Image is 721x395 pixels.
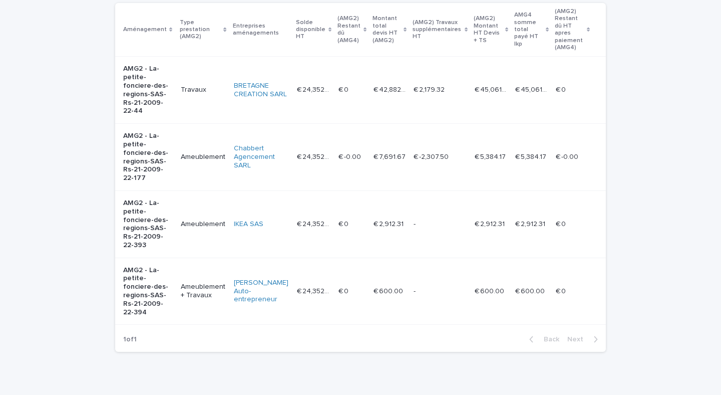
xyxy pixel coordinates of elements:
[515,218,547,229] p: € 2,912.31
[115,258,606,325] tr: AMG2 - La-petite-fonciere-des-regions-SAS-Rs-21-2009-22-394Ameublement + Travaux[PERSON_NAME] Aut...
[181,153,226,161] p: Ameublement
[297,151,332,161] p: € 24,352.46
[374,218,406,229] p: € 2,912.31
[474,13,503,46] p: (AMG2) Montant HT Devis + TS
[297,285,332,296] p: € 24,352.46
[563,335,606,344] button: Next
[374,151,408,161] p: € 7,691.67
[521,335,563,344] button: Back
[337,13,361,46] p: (AMG2) Restant dû (AMG4)
[567,336,589,343] span: Next
[515,151,548,161] p: € 5,384.17
[338,84,350,94] p: € 0
[414,285,418,296] p: -
[297,218,332,229] p: € 24,352.46
[374,84,408,94] p: € 42,882.58
[180,17,221,43] p: Type prestation (AMG2)
[475,218,507,229] p: € 2,912.31
[413,17,462,43] p: (AMG2) Travaux supplémentaires HT
[414,84,447,94] p: € 2,179.32
[475,84,509,94] p: € 45,061.90
[297,84,332,94] p: € 24,352.46
[123,199,173,250] p: AMG2 - La-petite-fonciere-des-regions-SAS-Rs-21-2009-22-393
[234,220,263,229] a: IKEA SAS
[123,24,167,35] p: Aménagement
[515,285,547,296] p: € 600.00
[475,285,506,296] p: € 600.00
[181,283,226,300] p: Ameublement + Travaux
[115,124,606,191] tr: AMG2 - La-petite-fonciere-des-regions-SAS-Rs-21-2009-22-177AmeublementChabbert Agencement SARL € ...
[414,151,451,161] p: € -2,307.50
[374,285,405,296] p: € 600.00
[234,144,289,169] a: Chabbert Agencement SARL
[538,336,559,343] span: Back
[115,327,145,352] p: 1 of 1
[373,13,401,46] p: Montant total devis HT (AMG2)
[475,151,508,161] p: € 5,384.17
[515,84,550,94] p: € 45,061.90
[234,82,289,99] a: BRETAGNE CREATION SARL
[338,151,363,161] p: € -0.00
[234,279,289,304] a: [PERSON_NAME] Auto-entrepreneur
[556,218,568,229] p: € 0
[123,65,173,115] p: AMG2 - La-petite-fonciere-des-regions-SAS-Rs-21-2009-22-44
[338,285,350,296] p: € 0
[556,151,580,161] p: € -0.00
[123,266,173,317] p: AMG2 - La-petite-fonciere-des-regions-SAS-Rs-21-2009-22-394
[123,132,173,182] p: AMG2 - La-petite-fonciere-des-regions-SAS-Rs-21-2009-22-177
[414,218,418,229] p: -
[514,10,543,50] p: AMG4 somme total payé HT lkp
[115,57,606,124] tr: AMG2 - La-petite-fonciere-des-regions-SAS-Rs-21-2009-22-44TravauxBRETAGNE CREATION SARL € 24,352....
[181,86,226,94] p: Travaux
[296,17,326,43] p: Solde disponible HT
[233,21,290,39] p: Entreprises aménagements
[181,220,226,229] p: Ameublement
[115,190,606,258] tr: AMG2 - La-petite-fonciere-des-regions-SAS-Rs-21-2009-22-393AmeublementIKEA SAS € 24,352.46€ 24,35...
[556,84,568,94] p: € 0
[556,285,568,296] p: € 0
[338,218,350,229] p: € 0
[555,6,584,53] p: (AMG2) Restant dû HT apres paiement (AMG4)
